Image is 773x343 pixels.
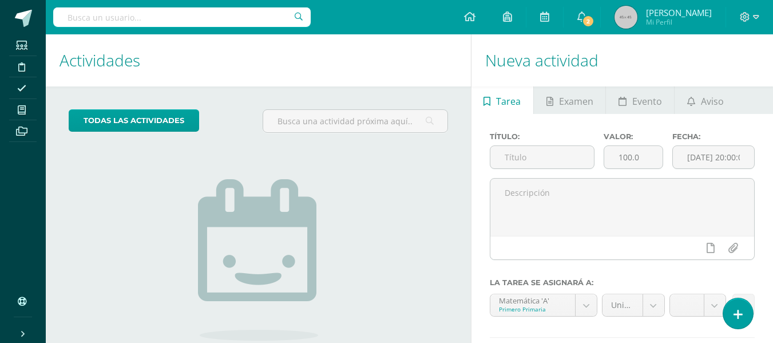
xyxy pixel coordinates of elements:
[602,294,664,316] a: Unidad 4
[701,88,724,115] span: Aviso
[604,146,663,168] input: Puntos máximos
[646,17,712,27] span: Mi Perfil
[559,88,593,115] span: Examen
[499,305,566,313] div: Primero Primaria
[485,34,759,86] h1: Nueva actividad
[606,86,674,114] a: Evento
[53,7,311,27] input: Busca un usuario...
[496,88,521,115] span: Tarea
[490,278,755,287] label: La tarea se asignará a:
[60,34,457,86] h1: Actividades
[471,86,533,114] a: Tarea
[673,146,754,168] input: Fecha de entrega
[490,146,594,168] input: Título
[615,6,637,29] img: 45x45
[611,294,634,316] span: Unidad 4
[198,179,318,341] img: no_activities.png
[534,86,605,114] a: Examen
[69,109,199,132] a: todas las Actividades
[632,88,662,115] span: Evento
[604,132,663,141] label: Valor:
[646,7,712,18] span: [PERSON_NAME]
[499,294,566,305] div: Matemática 'A'
[490,132,595,141] label: Título:
[490,294,597,316] a: Matemática 'A'Primero Primaria
[263,110,447,132] input: Busca una actividad próxima aquí...
[582,15,594,27] span: 2
[675,86,736,114] a: Aviso
[672,132,755,141] label: Fecha:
